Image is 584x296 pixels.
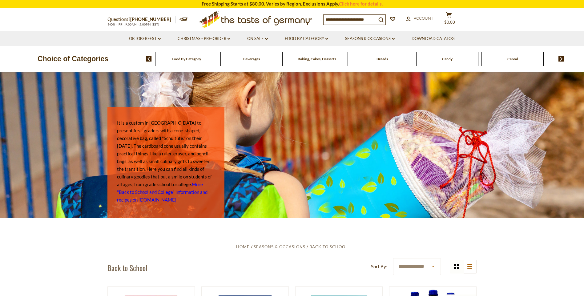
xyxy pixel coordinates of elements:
[129,35,161,42] a: Oktoberfest
[107,15,176,23] p: Questions?
[130,16,171,22] a: [PHONE_NUMBER]
[107,263,147,272] h1: Back to School
[236,244,250,249] a: Home
[377,57,388,61] a: Breads
[172,57,201,61] a: Food By Category
[298,57,336,61] a: Baking, Cakes, Desserts
[442,57,453,61] a: Candy
[444,20,455,25] span: $0.00
[309,244,348,249] a: Back to School
[339,1,383,6] a: Click here for details.
[440,12,458,27] button: $0.00
[107,23,160,26] span: MON - FRI, 9:00AM - 5:00PM (EST)
[285,35,328,42] a: Food By Category
[146,56,152,62] img: previous arrow
[345,35,395,42] a: Seasons & Occasions
[247,35,268,42] a: On Sale
[371,263,387,270] label: Sort By:
[558,56,564,62] img: next arrow
[507,57,518,61] a: Cereal
[117,182,207,202] a: More "Back to School and College" information and recipes on [DOMAIN_NAME]
[117,119,215,204] p: It is a custom in [GEOGRAPHIC_DATA] to present first-graders with a cone-shaped, decorative bag, ...
[414,16,433,21] span: Account
[412,35,455,42] a: Download Catalog
[243,57,260,61] a: Beverages
[178,35,230,42] a: Christmas - PRE-ORDER
[406,15,433,22] a: Account
[254,244,305,249] a: Seasons & Occasions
